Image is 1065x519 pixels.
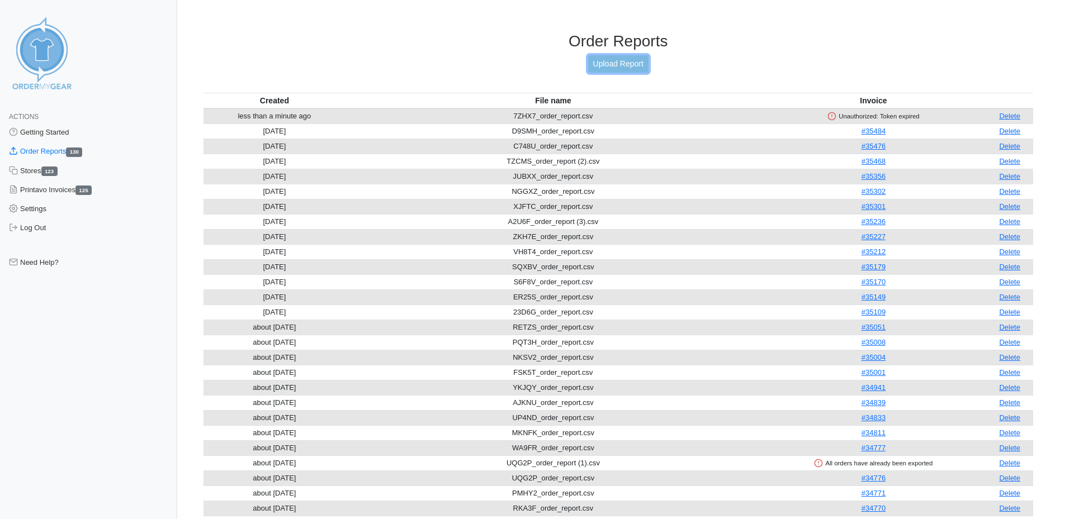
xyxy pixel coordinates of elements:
[345,259,760,274] td: SQXBV_order_report.csv
[203,395,346,410] td: about [DATE]
[999,383,1020,392] a: Delete
[999,112,1020,120] a: Delete
[203,320,346,335] td: about [DATE]
[999,127,1020,135] a: Delete
[345,154,760,169] td: TZCMS_order_report (2).csv
[999,444,1020,452] a: Delete
[41,166,58,176] span: 123
[588,55,649,73] a: Upload Report
[345,214,760,229] td: A2U6F_order_report (3).csv
[999,489,1020,497] a: Delete
[345,410,760,425] td: UP4ND_order_report.csv
[203,380,346,395] td: about [DATE]
[345,93,760,108] th: File name
[203,304,346,320] td: [DATE]
[862,202,886,211] a: #35301
[999,459,1020,467] a: Delete
[862,263,886,271] a: #35179
[203,410,346,425] td: about [DATE]
[203,485,346,501] td: about [DATE]
[862,504,886,512] a: #34770
[9,113,39,121] span: Actions
[345,455,760,470] td: UQG2P_order_report (1).csv
[999,474,1020,482] a: Delete
[345,485,760,501] td: PMHY2_order_report.csv
[66,147,82,157] span: 130
[203,139,346,154] td: [DATE]
[203,32,1034,51] h3: Order Reports
[203,108,346,124] td: less than a minute ago
[999,217,1020,226] a: Delete
[862,247,886,256] a: #35212
[345,123,760,139] td: D9SMH_order_report.csv
[345,350,760,365] td: NKSV2_order_report.csv
[203,289,346,304] td: [DATE]
[999,504,1020,512] a: Delete
[999,353,1020,361] a: Delete
[862,293,886,301] a: #35149
[862,353,886,361] a: #35004
[345,320,760,335] td: RETZS_order_report.csv
[862,474,886,482] a: #34776
[75,185,92,195] span: 125
[999,428,1020,437] a: Delete
[862,323,886,331] a: #35051
[999,398,1020,407] a: Delete
[345,380,760,395] td: YKJQY_order_report.csv
[862,489,886,497] a: #34771
[203,440,346,455] td: about [DATE]
[862,338,886,346] a: #35008
[862,383,886,392] a: #34941
[999,247,1020,256] a: Delete
[203,123,346,139] td: [DATE]
[345,169,760,184] td: JUBXX_order_report.csv
[203,365,346,380] td: about [DATE]
[203,274,346,289] td: [DATE]
[763,458,984,468] div: All orders have already been exported
[345,289,760,304] td: ER25S_order_report.csv
[203,501,346,516] td: about [DATE]
[203,350,346,365] td: about [DATE]
[203,335,346,350] td: about [DATE]
[862,428,886,437] a: #34811
[203,455,346,470] td: about [DATE]
[999,232,1020,241] a: Delete
[203,214,346,229] td: [DATE]
[345,440,760,455] td: WA9FR_order_report.csv
[345,335,760,350] td: PQT3H_order_report.csv
[203,470,346,485] td: about [DATE]
[999,263,1020,271] a: Delete
[999,308,1020,316] a: Delete
[999,172,1020,180] a: Delete
[999,323,1020,331] a: Delete
[763,111,984,121] div: Unauthorized: Token expired
[203,229,346,244] td: [DATE]
[862,444,886,452] a: #34777
[345,304,760,320] td: 23D6G_order_report.csv
[203,244,346,259] td: [DATE]
[203,259,346,274] td: [DATE]
[999,413,1020,422] a: Delete
[862,278,886,286] a: #35170
[345,365,760,380] td: FSK5T_order_report.csv
[999,338,1020,346] a: Delete
[345,184,760,199] td: NGGXZ_order_report.csv
[862,127,886,135] a: #35484
[345,199,760,214] td: XJFTC_order_report.csv
[345,470,760,485] td: UQG2P_order_report.csv
[203,154,346,169] td: [DATE]
[862,398,886,407] a: #34839
[203,425,346,440] td: about [DATE]
[345,244,760,259] td: VH8T4_order_report.csv
[203,169,346,184] td: [DATE]
[999,293,1020,301] a: Delete
[345,425,760,440] td: MKNFK_order_report.csv
[999,368,1020,377] a: Delete
[345,395,760,410] td: AJKNU_order_report.csv
[999,142,1020,150] a: Delete
[862,142,886,150] a: #35476
[345,274,760,289] td: S6F8V_order_report.csv
[862,308,886,316] a: #35109
[999,187,1020,196] a: Delete
[345,108,760,124] td: 7ZHX7_order_report.csv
